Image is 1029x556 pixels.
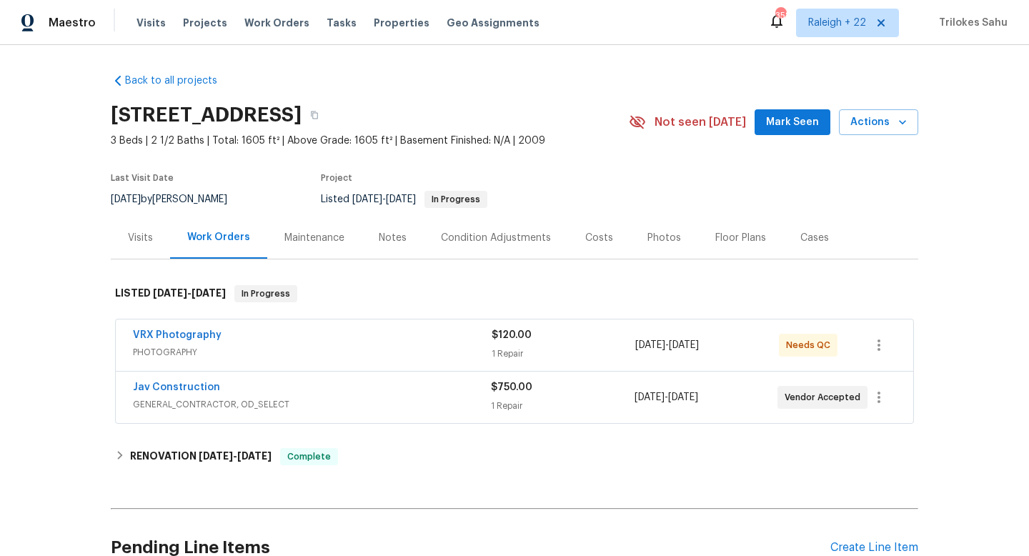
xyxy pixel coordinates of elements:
span: 3 Beds | 2 1/2 Baths | Total: 1605 ft² | Above Grade: 1605 ft² | Basement Finished: N/A | 2009 [111,134,629,148]
span: Work Orders [244,16,309,30]
span: Maestro [49,16,96,30]
div: 1 Repair [492,347,635,361]
span: Last Visit Date [111,174,174,182]
span: Tasks [327,18,357,28]
a: Jav Construction [133,382,220,392]
span: [DATE] [386,194,416,204]
span: Projects [183,16,227,30]
button: Mark Seen [755,109,830,136]
div: Cases [800,231,829,245]
span: Listed [321,194,487,204]
span: Actions [850,114,907,131]
span: [DATE] [635,340,665,350]
button: Actions [839,109,918,136]
span: Visits [136,16,166,30]
div: Visits [128,231,153,245]
span: Properties [374,16,429,30]
a: Back to all projects [111,74,248,88]
span: Geo Assignments [447,16,540,30]
span: PHOTOGRAPHY [133,345,492,359]
span: - [635,338,699,352]
span: - [352,194,416,204]
span: In Progress [426,195,486,204]
span: [DATE] [635,392,665,402]
div: Photos [647,231,681,245]
div: LISTED [DATE]-[DATE]In Progress [111,271,918,317]
span: [DATE] [192,288,226,298]
div: Notes [379,231,407,245]
span: [DATE] [153,288,187,298]
div: Floor Plans [715,231,766,245]
span: [DATE] [237,451,272,461]
span: [DATE] [668,392,698,402]
span: [DATE] [669,340,699,350]
span: - [635,390,698,404]
span: GENERAL_CONTRACTOR, OD_SELECT [133,397,491,412]
span: $120.00 [492,330,532,340]
span: [DATE] [199,451,233,461]
div: Condition Adjustments [441,231,551,245]
span: Trilokes Sahu [933,16,1008,30]
span: Not seen [DATE] [655,115,746,129]
span: - [199,451,272,461]
span: - [153,288,226,298]
div: 358 [775,9,785,23]
div: Maintenance [284,231,344,245]
h6: RENOVATION [130,448,272,465]
span: Vendor Accepted [785,390,866,404]
div: 1 Repair [491,399,634,413]
div: Work Orders [187,230,250,244]
button: Copy Address [302,102,327,128]
div: Costs [585,231,613,245]
h6: LISTED [115,285,226,302]
h2: [STREET_ADDRESS] [111,108,302,122]
span: In Progress [236,287,296,301]
span: Raleigh + 22 [808,16,866,30]
span: Project [321,174,352,182]
span: $750.00 [491,382,532,392]
div: RENOVATION [DATE]-[DATE]Complete [111,440,918,474]
span: Mark Seen [766,114,819,131]
span: [DATE] [111,194,141,204]
div: Create Line Item [830,541,918,555]
span: Needs QC [786,338,836,352]
span: [DATE] [352,194,382,204]
a: VRX Photography [133,330,222,340]
span: Complete [282,450,337,464]
div: by [PERSON_NAME] [111,191,244,208]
